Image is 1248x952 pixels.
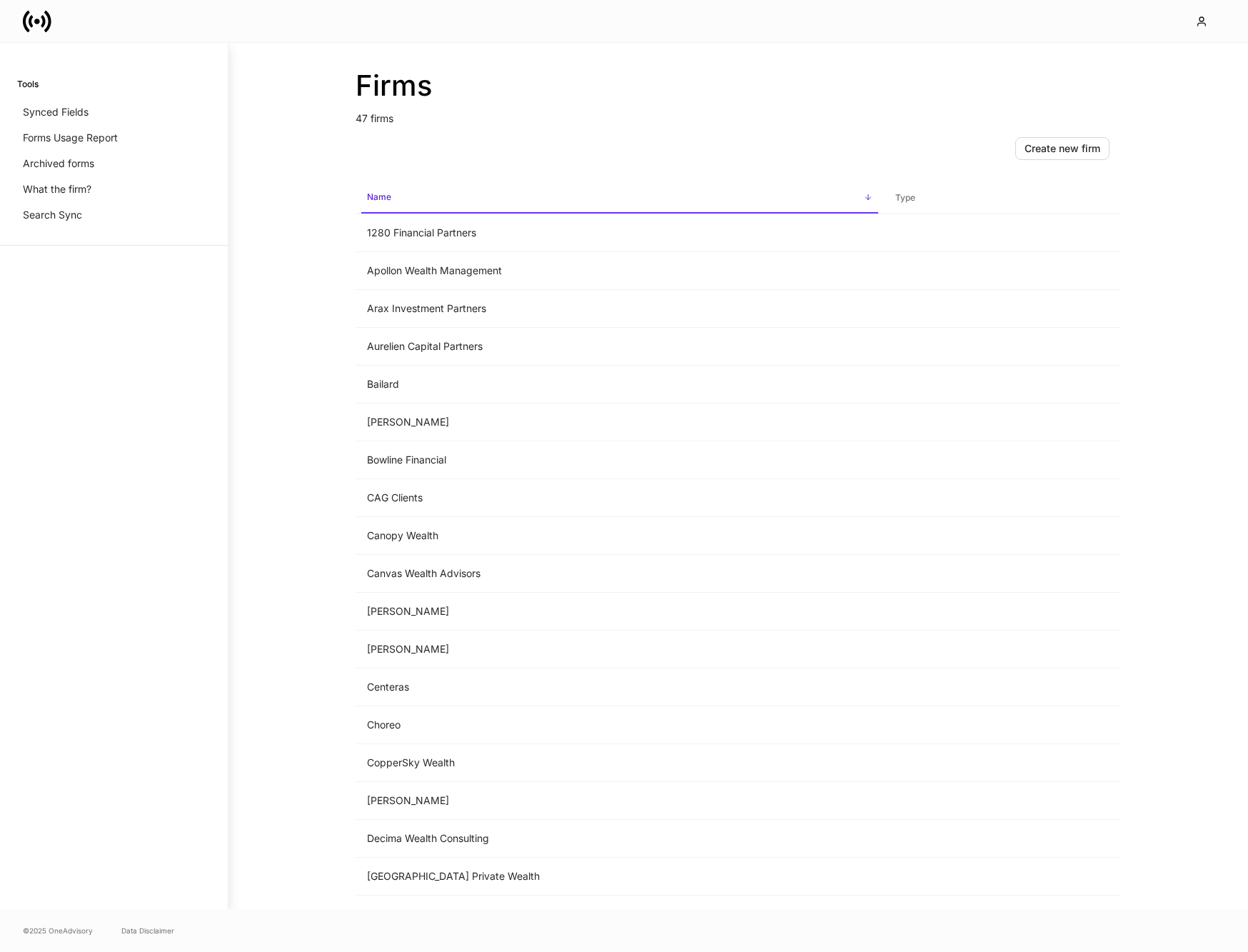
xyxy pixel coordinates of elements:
[17,176,211,202] a: What the firm?
[121,925,174,936] a: Data Disclaimer
[356,479,884,517] td: CAG Clients
[17,77,39,91] h6: Tools
[356,252,884,290] td: Apollon Wealth Management
[356,593,884,631] td: [PERSON_NAME]
[895,191,915,204] h6: Type
[356,517,884,555] td: Canopy Wealth
[361,183,878,214] span: Name
[356,214,884,252] td: 1280 Financial Partners
[17,202,211,228] a: Search Sync
[356,328,884,366] td: Aurelien Capital Partners
[356,706,884,744] td: Choreo
[356,782,884,820] td: [PERSON_NAME]
[356,366,884,404] td: Bailard
[23,131,118,145] p: Forms Usage Report
[356,631,884,668] td: [PERSON_NAME]
[356,555,884,593] td: Canvas Wealth Advisors
[23,208,82,222] p: Search Sync
[356,441,884,479] td: Bowline Financial
[356,896,884,933] td: Dispatch
[356,858,884,896] td: [GEOGRAPHIC_DATA] Private Wealth
[356,69,1121,103] h2: Firms
[356,290,884,328] td: Arax Investment Partners
[890,184,1115,213] span: Type
[356,668,884,706] td: Centeras
[23,182,91,196] p: What the firm?
[367,190,391,204] h6: Name
[356,103,1121,126] p: 47 firms
[356,820,884,858] td: Decima Wealth Consulting
[356,744,884,782] td: CopperSky Wealth
[17,125,211,151] a: Forms Usage Report
[1025,144,1100,154] div: Create new firm
[17,99,211,125] a: Synced Fields
[23,156,94,171] p: Archived forms
[1015,137,1109,160] button: Create new firm
[23,925,93,936] span: © 2025 OneAdvisory
[23,105,89,119] p: Synced Fields
[17,151,211,176] a: Archived forms
[356,404,884,441] td: [PERSON_NAME]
